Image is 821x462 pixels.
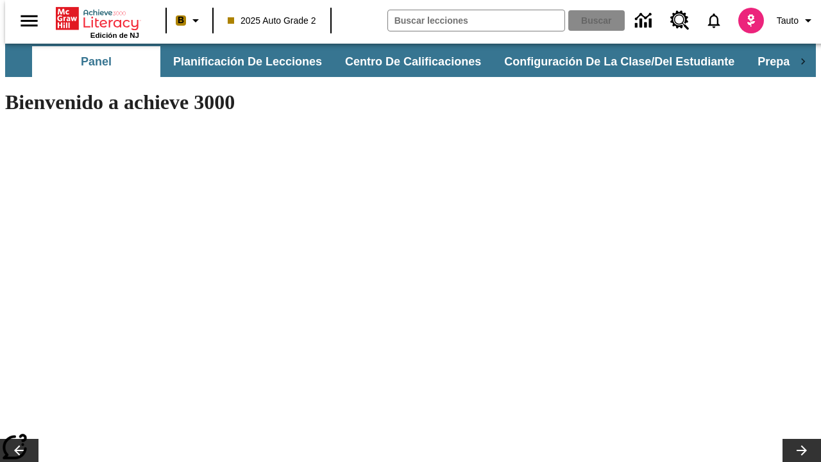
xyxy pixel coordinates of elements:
[31,46,790,77] div: Subbarra de navegación
[731,4,772,37] button: Escoja un nuevo avatar
[32,46,160,77] button: Panel
[627,3,663,38] a: Centro de información
[5,44,816,77] div: Subbarra de navegación
[171,9,208,32] button: Boost El color de la clase es anaranjado claro. Cambiar el color de la clase.
[163,46,332,77] button: Planificación de lecciones
[783,439,821,462] button: Carrusel de lecciones, seguir
[335,46,491,77] button: Centro de calificaciones
[388,10,564,31] input: Buscar campo
[5,90,559,114] h1: Bienvenido a achieve 3000
[494,46,745,77] button: Configuración de la clase/del estudiante
[10,2,48,40] button: Abrir el menú lateral
[790,46,816,77] div: Pestañas siguientes
[228,14,316,28] span: 2025 Auto Grade 2
[697,4,731,37] a: Notificaciones
[663,3,697,38] a: Centro de recursos, Se abrirá en una pestaña nueva.
[90,31,139,39] span: Edición de NJ
[738,8,764,33] img: avatar image
[56,4,139,39] div: Portada
[772,9,821,32] button: Perfil/Configuración
[56,6,139,31] a: Portada
[777,14,799,28] span: Tauto
[178,12,184,28] span: B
